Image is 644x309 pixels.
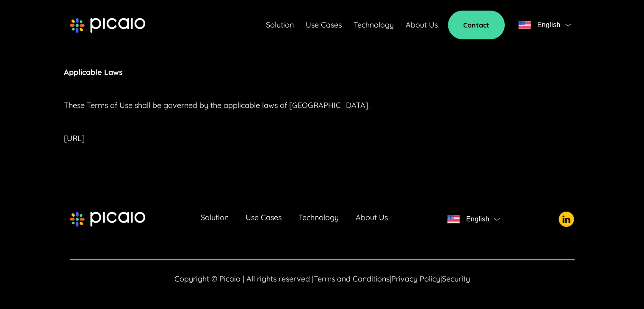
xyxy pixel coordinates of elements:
[201,213,229,225] a: Solution
[70,212,145,227] img: picaio-logo
[266,19,294,31] a: Solution
[442,274,470,284] a: Security
[565,23,571,27] img: flag
[440,274,442,284] span: |
[306,19,342,31] a: Use Cases
[354,19,394,31] a: Technology
[64,99,580,111] p: These Terms of Use shall be governed by the applicable laws of [GEOGRAPHIC_DATA].
[494,218,500,221] img: flag
[390,274,391,284] span: |
[518,21,531,29] img: flag
[447,215,460,223] img: flag
[246,213,282,225] a: Use Cases
[406,19,438,31] a: About Us
[356,213,388,225] a: About Us
[558,212,574,227] img: picaio-socal-logo
[299,213,339,225] a: Technology
[537,19,561,31] span: English
[314,274,390,284] a: Terms and Conditions
[448,11,505,39] a: Contact
[391,274,440,284] a: Privacy Policy
[444,211,503,228] button: flagEnglishflag
[64,66,580,78] p: Applicable Laws
[64,132,580,144] p: [URL]
[466,213,489,225] span: English
[515,17,575,33] button: flagEnglishflag
[174,274,314,284] span: Copyright © Picaio | All rights reserved |
[70,18,145,33] img: picaio-logo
